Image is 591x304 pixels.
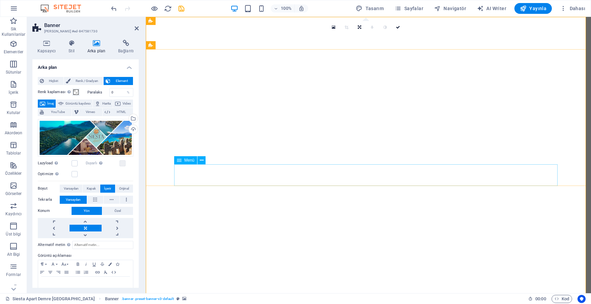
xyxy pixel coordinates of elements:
[46,268,54,276] button: Align Center
[65,100,90,108] span: Görüntü kaydırıcı
[5,130,23,136] p: Akordeon
[39,4,89,12] img: Editor Logo
[38,77,63,85] button: Hiçbiri
[528,295,546,303] h6: Oturum süresi
[44,28,125,34] h3: [PERSON_NAME] #ed-847581730
[38,170,72,178] label: Optimize
[56,100,92,108] button: Görüntü kaydırıcı
[164,4,172,12] button: reload
[271,4,295,12] button: 100%
[82,40,113,54] h4: Arka plan
[150,4,158,12] button: Ön izleme modundan çıkıp düzenlemeye devam etmek için buraya tıklayın
[100,185,115,193] button: İçerir
[38,119,133,157] div: facekapak-qxkdGwEAJDJ8CFutTaD7WQ.png
[5,211,22,217] p: Kaydırıcı
[379,21,392,34] a: Gri tonlama
[38,159,72,167] label: Lazyload
[353,3,386,14] button: Tasarım
[114,207,121,215] span: Özel
[6,272,21,277] p: Formlar
[38,185,60,193] label: Boyut
[73,77,102,85] span: Renk / Gradyan
[115,185,133,193] button: Orijinal
[114,260,121,268] button: Icons
[555,295,569,303] span: Kod
[106,260,114,268] button: Colors
[47,100,54,108] span: İmaj
[552,295,572,303] button: Kod
[74,260,82,268] button: Bold (Ctrl+B)
[44,22,139,28] h2: Banner
[93,268,102,276] button: Insert Link
[87,90,109,94] label: Paralaks
[81,108,100,116] span: Vimeo
[6,231,21,237] p: Üst bilgi
[395,5,423,12] span: Sayfalar
[557,3,588,14] button: Dahası
[281,4,292,12] h6: 100%
[178,5,185,12] i: Kaydet (Ctrl+S)
[103,108,133,116] button: HTML
[164,5,172,12] i: Sayfayı yeniden yükleyin
[38,88,72,96] label: Renk kaplaması
[82,268,90,276] button: Ordered List
[123,100,131,108] span: Video
[46,108,70,116] span: YouTube
[560,5,585,12] span: Dahası
[184,158,194,162] span: Menü
[535,295,546,303] span: 00 00
[356,5,384,12] span: Tasarım
[54,268,62,276] button: Align Right
[38,196,60,204] label: Tekrarla
[8,90,18,95] p: İçerik
[82,260,90,268] button: Italic (Ctrl+I)
[6,70,22,75] p: Sütunlar
[110,268,118,276] button: HTML
[86,159,119,167] label: Duyarlı
[60,196,87,204] button: Varsayılan
[7,110,21,115] p: Kutular
[84,207,90,215] span: Yön
[98,260,106,268] button: Strikethrough
[38,207,72,215] label: Konum
[5,295,95,303] a: Seçimi iptal etmek için tıkla. Sayfaları açmak için çift tıkla
[392,3,426,14] button: Sayfalar
[122,295,174,303] span: . banner .preset-banner-v3-default
[177,297,180,301] i: Bu element, özelleştirilebilir bir ön ayar
[182,297,186,301] i: Bu element, arka plan içeriyor
[72,207,102,215] button: Yön
[105,295,119,303] span: Seçmek için tıkla. Düzenlemek için çift tıkla
[112,77,131,85] span: Element
[119,185,129,193] span: Orijinal
[72,241,133,249] input: Alternatif metin...
[177,4,185,12] button: save
[540,296,541,301] span: :
[105,295,187,303] nav: breadcrumb
[124,88,133,96] div: %
[5,171,22,176] p: Özellikler
[340,21,353,34] a: Kırpma modu
[353,21,366,34] a: Yönü değiştir
[5,191,22,196] p: Görseller
[477,5,506,12] span: AI Writer
[32,59,139,72] h4: Arka plan
[38,268,46,276] button: Align Left
[577,295,586,303] button: Usercentrics
[6,150,21,156] p: Tablolar
[327,21,340,34] a: Dosya yöneticisinden, stok fotoğraflardan dosyalar seçin veya dosya(lar) yükleyin
[102,100,111,108] span: Harita
[431,3,469,14] button: Navigatör
[366,21,379,34] a: Bulanıklaştırma
[38,100,56,108] button: İmaj
[4,49,23,55] p: Elementler
[520,5,546,12] span: Yayınla
[90,260,98,268] button: Underline (Ctrl+U)
[112,108,131,116] span: HTML
[38,241,72,249] label: Alternatif metin
[87,185,96,193] span: Kapak
[104,77,133,85] button: Element
[64,185,79,193] span: Varsayılan
[113,100,133,108] button: Video
[7,252,20,257] p: Alt Bigi
[93,100,113,108] button: Harita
